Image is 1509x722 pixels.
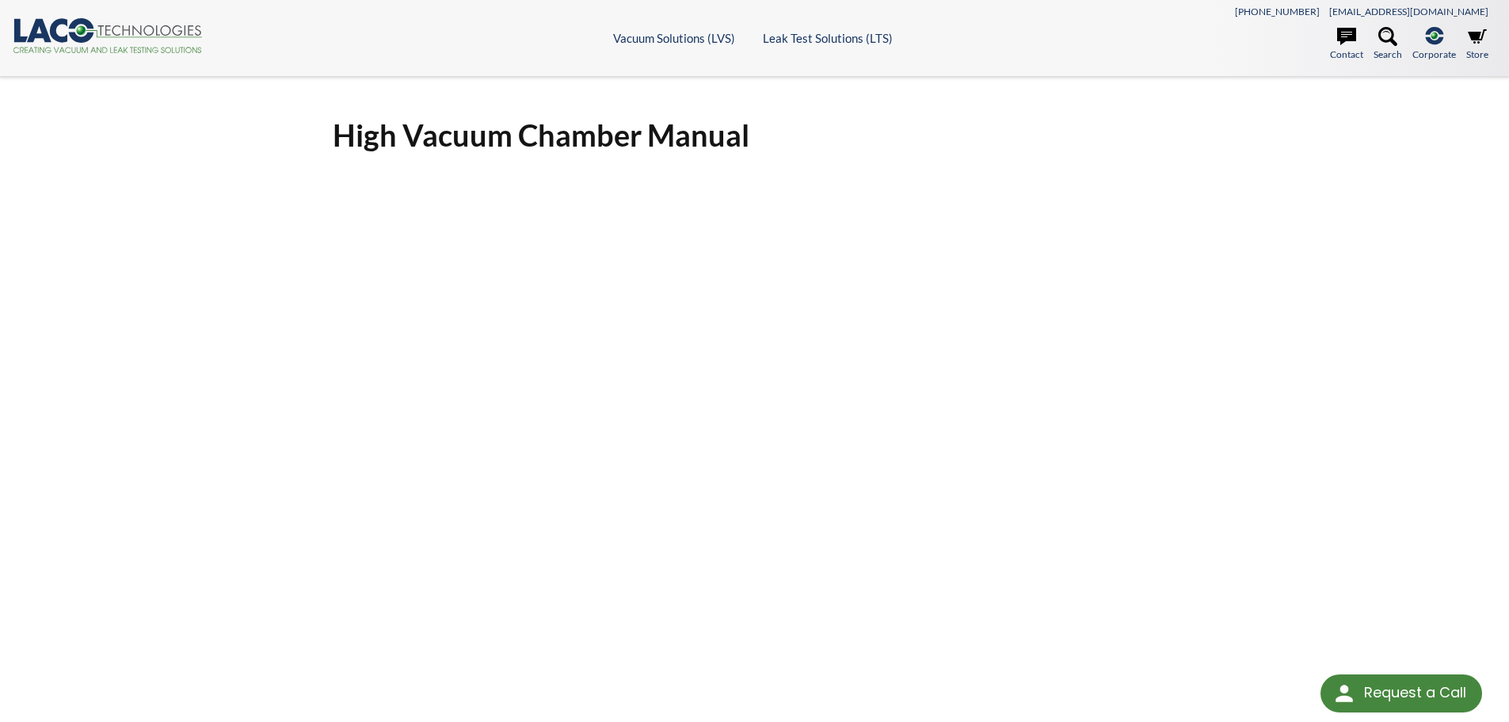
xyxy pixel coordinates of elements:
[1332,681,1357,706] img: round button
[1374,27,1402,62] a: Search
[1364,674,1466,711] div: Request a Call
[1412,47,1456,62] span: Corporate
[333,116,1177,155] h1: High Vacuum Chamber Manual
[1466,27,1488,62] a: Store
[613,31,735,45] a: Vacuum Solutions (LVS)
[1320,674,1482,712] div: Request a Call
[1235,6,1320,17] a: [PHONE_NUMBER]
[1330,27,1363,62] a: Contact
[1329,6,1488,17] a: [EMAIL_ADDRESS][DOMAIN_NAME]
[763,31,893,45] a: Leak Test Solutions (LTS)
